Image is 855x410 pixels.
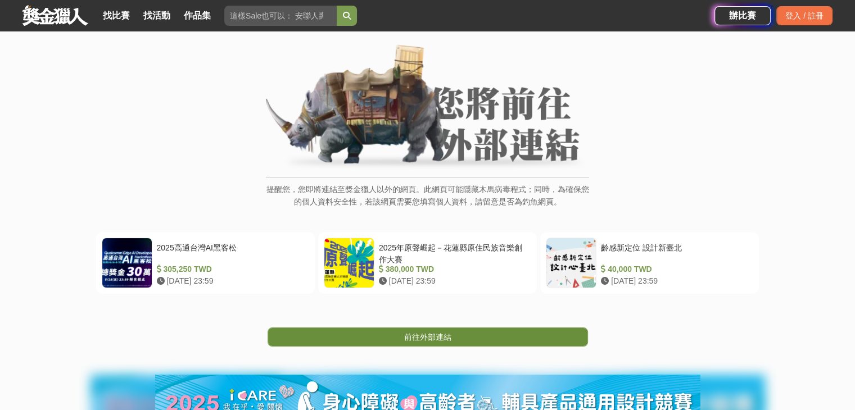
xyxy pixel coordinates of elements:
a: 2025年原聲崛起－花蓮縣原住民族音樂創作大賽 380,000 TWD [DATE] 23:59 [318,232,537,294]
div: [DATE] 23:59 [601,275,749,287]
a: 找比賽 [98,8,134,24]
img: External Link Banner [266,44,589,171]
a: 辦比賽 [714,6,771,25]
input: 這樣Sale也可以： 安聯人壽創意銷售法募集 [224,6,337,26]
a: 2025高通台灣AI黑客松 305,250 TWD [DATE] 23:59 [96,232,315,294]
a: 找活動 [139,8,175,24]
div: [DATE] 23:59 [379,275,527,287]
a: 前往外部連結 [268,327,588,347]
div: [DATE] 23:59 [157,275,305,287]
div: 登入 / 註冊 [776,6,833,25]
div: 305,250 TWD [157,263,305,275]
div: 2025年原聲崛起－花蓮縣原住民族音樂創作大賽 [379,242,527,263]
p: 提醒您，您即將連結至獎金獵人以外的網頁。此網頁可能隱藏木馬病毒程式；同時，為確保您的個人資料安全性，若該網頁需要您填寫個人資料，請留意是否為釣魚網頁。 [266,183,589,220]
div: 40,000 TWD [601,263,749,275]
div: 2025高通台灣AI黑客松 [157,242,305,263]
div: 齡感新定位 設計新臺北 [601,242,749,263]
a: 作品集 [179,8,215,24]
a: 齡感新定位 設計新臺北 40,000 TWD [DATE] 23:59 [540,232,759,294]
span: 前往外部連結 [404,332,451,341]
div: 380,000 TWD [379,263,527,275]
